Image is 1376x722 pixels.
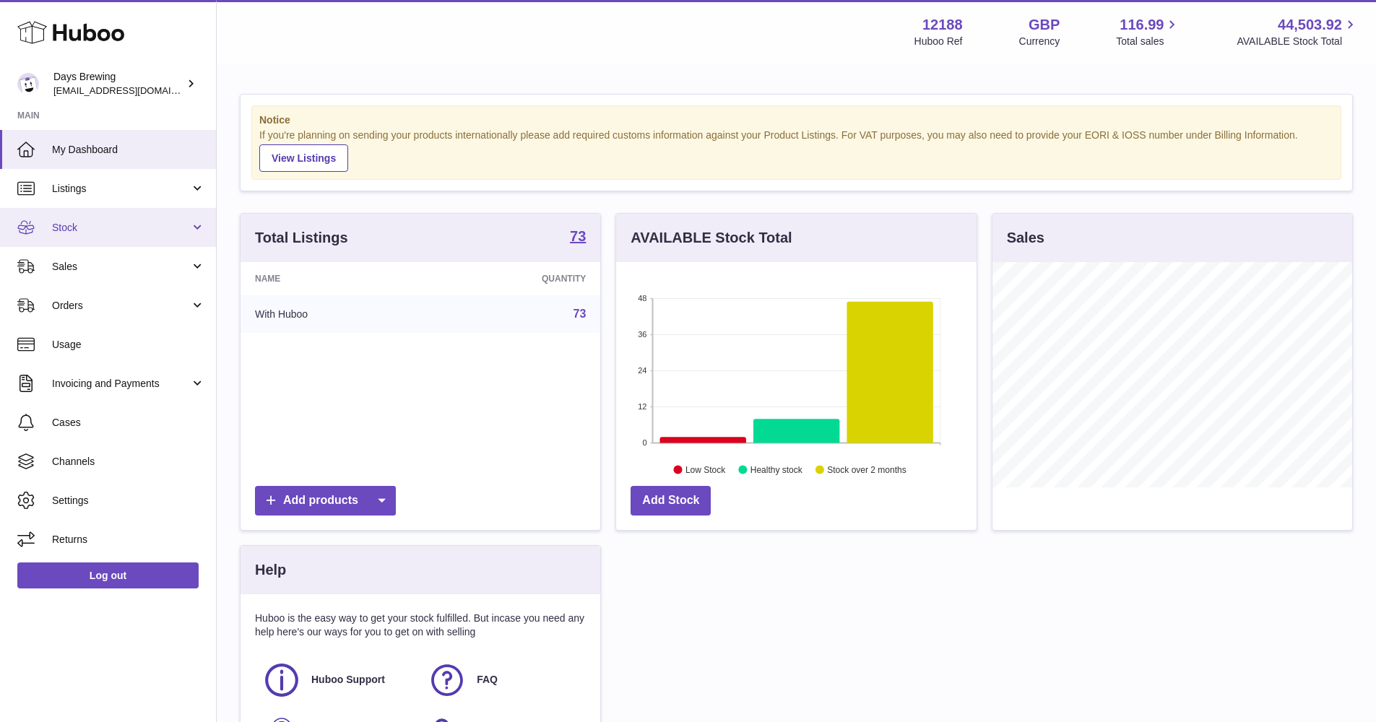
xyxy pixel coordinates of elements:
[639,294,647,303] text: 48
[570,229,586,243] strong: 73
[1278,15,1342,35] span: 44,503.92
[631,486,711,516] a: Add Stock
[477,673,498,687] span: FAQ
[52,455,205,469] span: Channels
[643,438,647,447] text: 0
[241,295,430,333] td: With Huboo
[52,299,190,313] span: Orders
[52,533,205,547] span: Returns
[639,402,647,411] text: 12
[428,661,579,700] a: FAQ
[1116,35,1180,48] span: Total sales
[685,464,726,474] text: Low Stock
[1019,35,1060,48] div: Currency
[922,15,963,35] strong: 12188
[430,262,600,295] th: Quantity
[1237,35,1359,48] span: AVAILABLE Stock Total
[259,113,1333,127] strong: Notice
[570,229,586,246] a: 73
[311,673,385,687] span: Huboo Support
[1007,228,1044,248] h3: Sales
[52,221,190,235] span: Stock
[53,70,183,97] div: Days Brewing
[52,416,205,430] span: Cases
[1120,15,1164,35] span: 116.99
[52,182,190,196] span: Listings
[639,330,647,339] text: 36
[914,35,963,48] div: Huboo Ref
[750,464,803,474] text: Healthy stock
[639,366,647,375] text: 24
[1029,15,1060,35] strong: GBP
[53,84,212,96] span: [EMAIL_ADDRESS][DOMAIN_NAME]
[255,612,586,639] p: Huboo is the easy way to get your stock fulfilled. But incase you need any help here's our ways f...
[17,73,39,95] img: victoria@daysbrewing.com
[52,338,205,352] span: Usage
[574,308,587,320] a: 73
[262,661,413,700] a: Huboo Support
[52,143,205,157] span: My Dashboard
[259,144,348,172] a: View Listings
[1116,15,1180,48] a: 116.99 Total sales
[1237,15,1359,48] a: 44,503.92 AVAILABLE Stock Total
[255,560,286,580] h3: Help
[255,486,396,516] a: Add products
[259,129,1333,172] div: If you're planning on sending your products internationally please add required customs informati...
[52,494,205,508] span: Settings
[255,228,348,248] h3: Total Listings
[52,260,190,274] span: Sales
[631,228,792,248] h3: AVAILABLE Stock Total
[52,377,190,391] span: Invoicing and Payments
[241,262,430,295] th: Name
[828,464,906,474] text: Stock over 2 months
[17,562,199,588] a: Log out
